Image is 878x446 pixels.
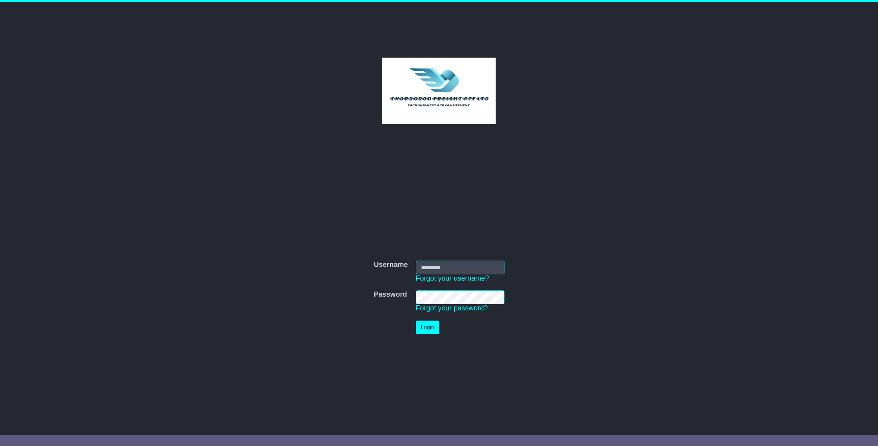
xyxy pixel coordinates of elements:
button: Login [416,321,439,334]
a: Forgot your password? [416,304,488,312]
img: Thorogood Freight Pty Ltd [382,58,496,124]
label: Password [374,290,407,299]
a: Forgot your username? [416,274,489,282]
label: Username [374,261,408,269]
